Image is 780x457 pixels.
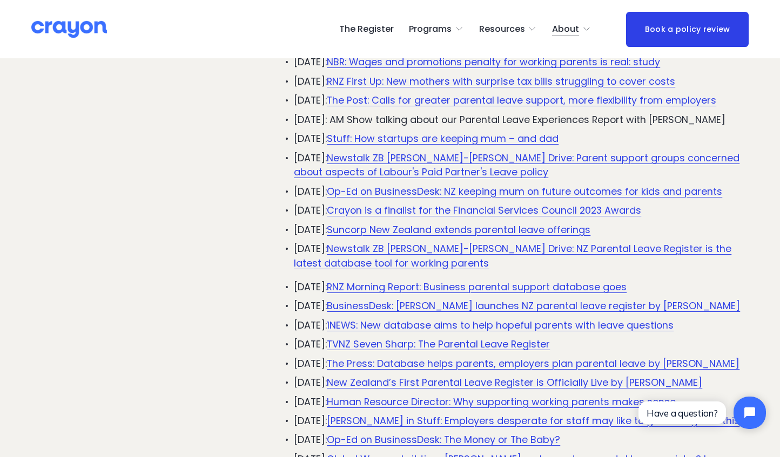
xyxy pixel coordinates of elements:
[327,74,675,88] a: RNZ First Up: New mothers with surprise tax bills struggling to cover costs
[327,337,550,351] a: TVNZ Seven Sharp: The Parental Leave Register
[327,318,674,332] a: 1NEWS: New database aims to help hopeful parents with leave questions
[294,74,749,89] p: [DATE]:
[294,280,749,295] p: [DATE]:
[294,203,749,218] p: [DATE]:
[409,21,463,38] a: folder dropdown
[294,395,749,410] p: [DATE]:
[294,318,749,333] p: [DATE]:
[294,337,749,352] p: [DATE]:
[294,299,749,313] p: [DATE]:
[31,20,107,39] img: Crayon
[327,395,676,408] a: Human Resource Director: Why supporting working parents makes sense
[294,414,749,428] p: [DATE]:
[294,242,731,270] a: Newstalk ZB [PERSON_NAME]-[PERSON_NAME] Drive: NZ Parental Leave Register is the latest database ...
[327,433,560,446] a: Op-Ed on BusinessDesk: The Money or The Baby?
[626,12,749,47] a: Book a policy review
[552,22,579,37] span: About
[294,93,749,108] p: [DATE]:
[327,203,641,217] a: Crayon is a finalist for the Financial Services Council 2023 Awards
[294,132,749,146] p: [DATE]:
[294,151,749,180] p: [DATE]:
[327,299,740,312] a: BusinessDesk: [PERSON_NAME] launches NZ parental leave register by [PERSON_NAME]
[294,376,749,390] p: [DATE]:
[409,22,452,37] span: Programs
[327,185,722,198] a: Op-Ed on BusinessDesk: NZ keeping mum on future outcomes for kids and parents
[552,21,591,38] a: folder dropdown
[294,151,739,179] a: Newstalk ZB [PERSON_NAME]-[PERSON_NAME] Drive: Parent support groups concerned about aspects of L...
[629,387,775,438] iframe: Tidio Chat
[294,185,749,199] p: [DATE]:
[327,376,702,389] a: New Zealand’s First Parental Leave Register is Officially Live by [PERSON_NAME]
[339,21,394,38] a: The Register
[327,414,739,427] a: [PERSON_NAME] in Stuff: Employers desperate for staff may like to give thought to this
[294,242,749,270] p: [DATE]:
[327,223,590,236] a: Suncorp New Zealand extends parental leave offerings
[479,21,537,38] a: folder dropdown
[294,113,749,127] p: [DATE]: AM Show talking about our Parental Leave Experiences Report with [PERSON_NAME]
[294,223,749,237] p: [DATE]:
[327,357,739,370] a: The Press: Database helps parents, employers plan parental leave by [PERSON_NAME]
[327,55,660,69] a: NBR: Wages and promotions penalty for working parents is real: study
[294,433,749,447] p: [DATE]:
[327,132,559,145] a: Stuff: How startups are keeping mum – and dad
[327,280,627,294] a: RNZ Morning Report: Business parental support database goes
[479,22,525,37] span: Resources
[327,93,716,107] a: The Post: Calls for greater parental leave support, more flexibility from employers
[294,55,749,70] p: [DATE]:
[294,357,749,371] p: [DATE]:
